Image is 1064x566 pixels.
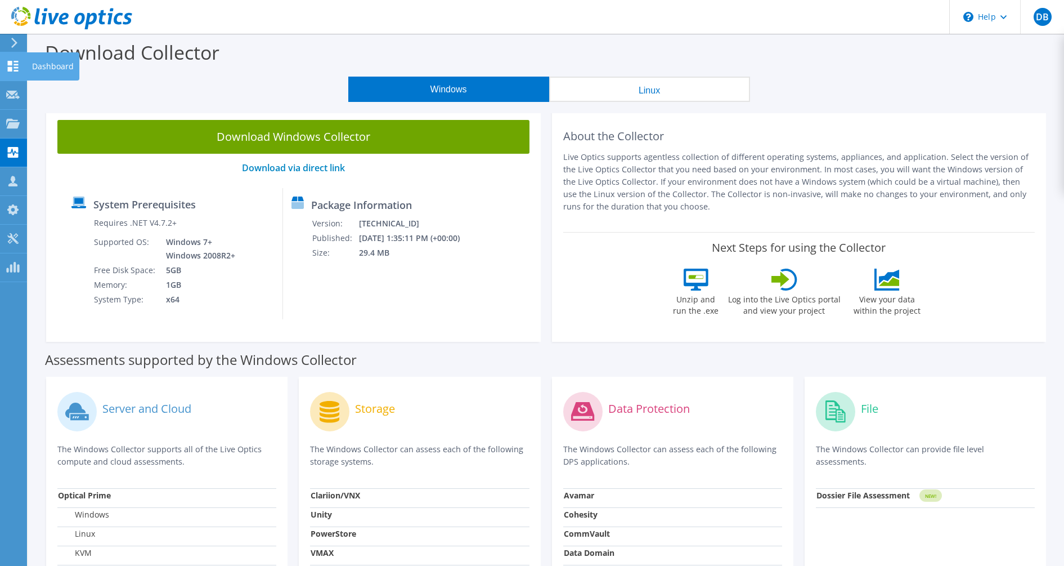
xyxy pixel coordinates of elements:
label: Linux [58,528,95,540]
td: 1GB [158,278,237,292]
td: Windows 7+ Windows 2008R2+ [158,235,237,263]
strong: Dossier File Assessment [816,490,910,501]
strong: Unity [311,509,332,520]
label: Download Collector [45,39,219,65]
label: Requires .NET V4.7.2+ [94,217,177,229]
strong: Clariion/VNX [311,490,360,501]
button: Linux [549,77,750,102]
strong: VMAX [311,547,334,558]
div: Dashboard [26,52,79,81]
strong: Avamar [564,490,594,501]
td: x64 [158,292,237,307]
label: File [861,403,878,415]
label: View your data within the project [847,291,928,317]
strong: Data Domain [564,547,614,558]
button: Windows [348,77,549,102]
td: Size: [312,246,358,260]
td: Supported OS: [93,235,158,263]
span: DB [1034,8,1052,26]
tspan: NEW! [924,493,936,499]
td: Published: [312,231,358,246]
td: 29.4 MB [358,246,475,260]
td: 5GB [158,263,237,278]
a: Download via direct link [242,162,345,174]
td: Version: [312,216,358,231]
p: The Windows Collector supports all of the Live Optics compute and cloud assessments. [57,443,276,468]
strong: Cohesity [564,509,598,520]
h2: About the Collector [563,130,1035,143]
p: The Windows Collector can assess each of the following storage systems. [310,443,529,468]
label: Log into the Live Optics portal and view your project [728,291,841,317]
td: [DATE] 1:35:11 PM (+00:00) [358,231,475,246]
a: Download Windows Collector [57,120,529,154]
label: Next Steps for using the Collector [712,241,886,255]
label: Data Protection [608,403,690,415]
td: System Type: [93,292,158,307]
td: Memory: [93,278,158,292]
label: Windows [58,509,109,520]
label: Package Information [311,199,412,211]
p: Live Optics supports agentless collection of different operating systems, appliances, and applica... [563,151,1035,213]
strong: CommVault [564,528,610,539]
label: Server and Cloud [102,403,191,415]
label: KVM [58,547,92,559]
td: [TECHNICAL_ID] [358,216,475,231]
label: Assessments supported by the Windows Collector [45,354,357,366]
label: Storage [355,403,395,415]
label: Unzip and run the .exe [670,291,722,317]
strong: Optical Prime [58,490,111,501]
td: Free Disk Space: [93,263,158,278]
p: The Windows Collector can provide file level assessments. [816,443,1035,468]
svg: \n [963,12,973,22]
p: The Windows Collector can assess each of the following DPS applications. [563,443,782,468]
label: System Prerequisites [93,199,196,210]
strong: PowerStore [311,528,356,539]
